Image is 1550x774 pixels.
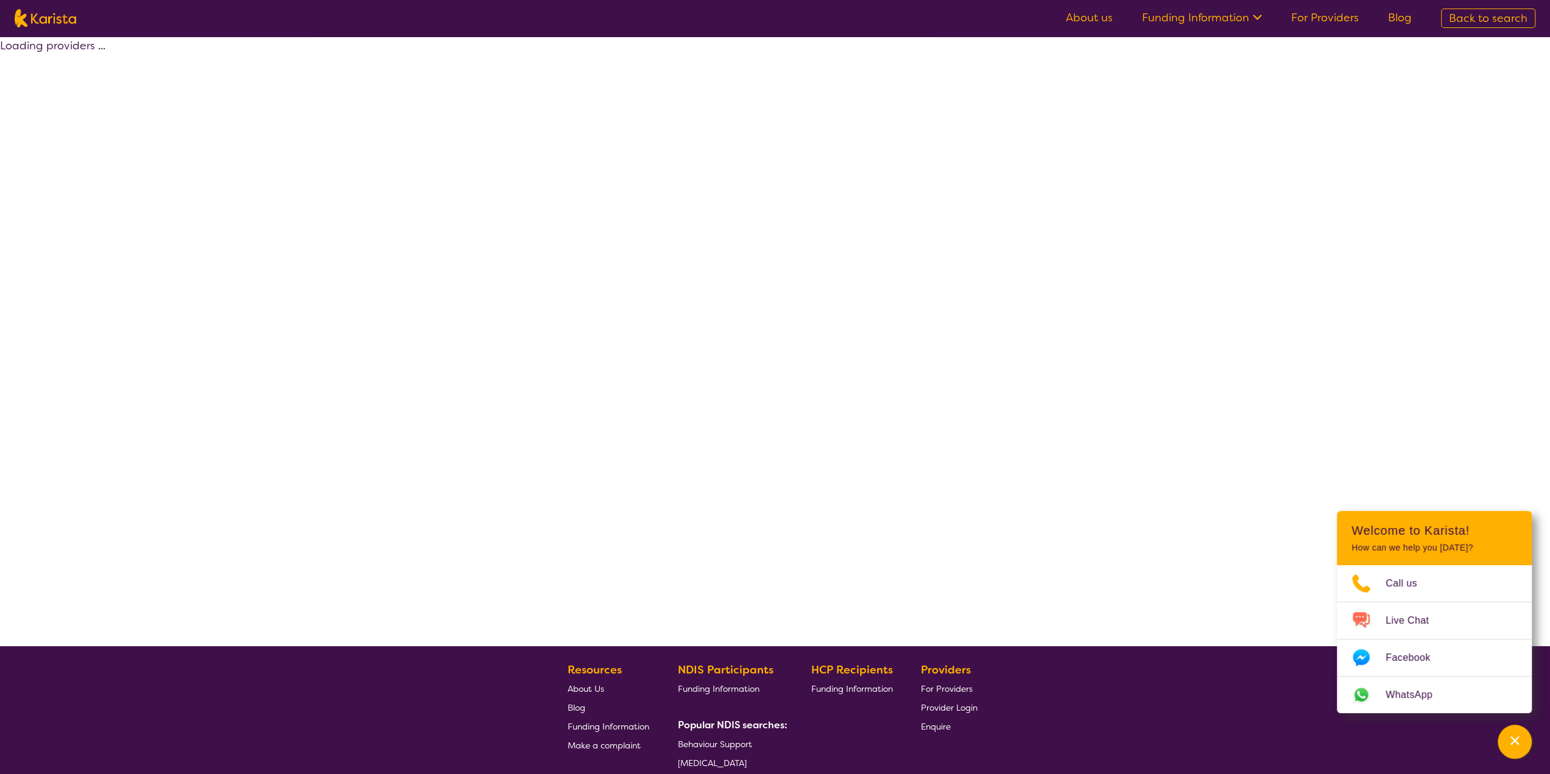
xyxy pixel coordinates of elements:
span: Live Chat [1386,611,1443,630]
span: Funding Information [811,683,892,694]
span: WhatsApp [1386,686,1447,704]
button: Channel Menu [1498,725,1532,759]
a: Blog [568,698,649,717]
img: Karista logo [15,9,76,27]
a: For Providers [1291,10,1359,25]
span: For Providers [921,683,973,694]
b: Providers [921,663,971,677]
a: Make a complaint [568,736,649,755]
a: Back to search [1441,9,1535,28]
a: Funding Information [1142,10,1262,25]
b: Resources [568,663,622,677]
span: Call us [1386,574,1432,593]
a: [MEDICAL_DATA] [678,753,783,772]
a: About Us [568,679,649,698]
a: Provider Login [921,698,978,717]
span: Enquire [921,721,951,732]
a: Web link opens in a new tab. [1337,677,1532,713]
a: Enquire [921,717,978,736]
p: How can we help you [DATE]? [1351,543,1517,553]
div: Channel Menu [1337,511,1532,713]
span: Back to search [1449,11,1527,26]
span: Make a complaint [568,740,641,751]
a: For Providers [921,679,978,698]
a: Funding Information [568,717,649,736]
span: Facebook [1386,649,1445,667]
a: Behaviour Support [678,734,783,753]
span: Behaviour Support [678,739,752,750]
b: NDIS Participants [678,663,773,677]
a: Funding Information [678,679,783,698]
a: Funding Information [811,679,892,698]
span: Provider Login [921,702,978,713]
span: [MEDICAL_DATA] [678,758,747,769]
span: Funding Information [568,721,649,732]
h2: Welcome to Karista! [1351,523,1517,538]
span: About Us [568,683,604,694]
b: HCP Recipients [811,663,892,677]
span: Blog [568,702,585,713]
b: Popular NDIS searches: [678,719,787,731]
span: Funding Information [678,683,759,694]
a: About us [1066,10,1113,25]
a: Blog [1388,10,1412,25]
ul: Choose channel [1337,565,1532,713]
